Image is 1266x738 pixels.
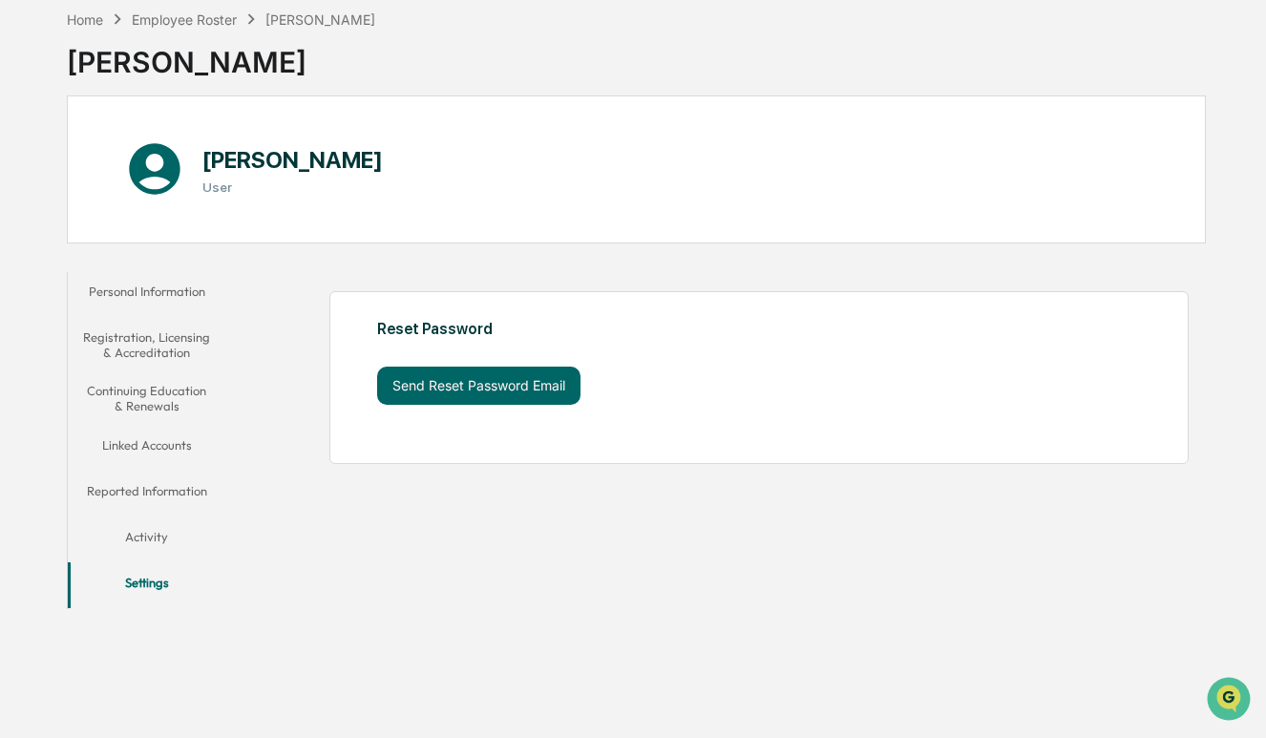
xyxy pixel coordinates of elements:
button: Personal Information [68,272,226,318]
a: 🔎Data Lookup [11,368,128,402]
img: Vicki [19,242,50,272]
div: [PERSON_NAME] [67,30,376,79]
button: Settings [68,563,226,609]
span: Data Lookup [38,375,120,394]
button: Reported Information [68,472,226,517]
span: Preclearance [38,339,123,358]
div: Employee Roster [132,11,237,28]
div: We're available if you need us! [86,165,263,180]
button: Activity [68,517,226,563]
h3: User [202,179,383,195]
span: [PERSON_NAME] [59,260,155,275]
span: Pylon [190,422,231,436]
a: 🗄️Attestations [131,331,244,366]
p: How can we help? [19,40,348,71]
h1: [PERSON_NAME] [202,146,383,174]
div: Past conversations [19,212,128,227]
iframe: Open customer support [1205,675,1256,727]
div: Home [67,11,103,28]
div: Reset Password [377,320,988,338]
button: Linked Accounts [68,426,226,472]
button: Send Reset Password Email [377,367,580,405]
a: Powered byPylon [135,421,231,436]
span: Attestations [158,339,237,358]
img: 1746055101610-c473b297-6a78-478c-a979-82029cc54cd1 [19,146,53,180]
div: 🗄️ [138,341,154,356]
button: Registration, Licensing & Accreditation [68,318,226,372]
a: 🖐️Preclearance [11,331,131,366]
span: • [158,260,165,275]
button: Start new chat [325,152,348,175]
div: secondary tabs example [68,272,226,609]
div: 🔎 [19,377,34,392]
button: Continuing Education & Renewals [68,371,226,426]
span: [DATE] [169,260,208,275]
img: 8933085812038_c878075ebb4cc5468115_72.jpg [40,146,74,180]
button: See all [296,208,348,231]
div: [PERSON_NAME] [265,11,375,28]
div: 🖐️ [19,341,34,356]
div: Start new chat [86,146,313,165]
